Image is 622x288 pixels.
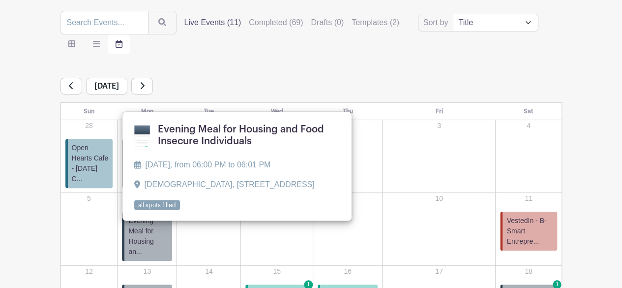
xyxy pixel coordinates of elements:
[241,103,313,120] th: Wed
[383,266,495,277] p: 17
[496,103,562,120] th: Sat
[72,143,109,184] span: Open Hearts Cafe - [DATE] C...
[118,193,176,204] p: 6
[241,266,312,277] p: 15
[249,17,303,29] label: Completed (69)
[61,121,117,131] p: 28
[65,139,113,188] a: Open Hearts Cafe - [DATE] C...
[60,11,148,34] input: Search Events...
[506,216,553,247] span: VestedIn - B-Smart Entrepre...
[311,17,344,29] label: Drafts (0)
[383,103,496,120] th: Fri
[423,17,451,29] label: Sort by
[313,103,383,120] th: Thu
[60,34,130,54] div: order and view
[496,121,561,131] p: 4
[118,121,176,131] p: 29
[122,212,172,261] a: Evening Meal for Housing an...
[496,266,561,277] p: 18
[352,17,399,29] label: Templates (2)
[177,103,241,120] th: Tue
[61,193,117,204] p: 5
[184,17,399,29] div: filters
[60,103,118,120] th: Sun
[314,266,382,277] p: 16
[383,193,495,204] p: 10
[86,78,127,95] span: [DATE]
[500,212,557,251] a: VestedIn - B-Smart Entrepre...
[496,193,561,204] p: 11
[184,17,241,29] label: Live Events (11)
[118,266,176,277] p: 13
[128,216,168,257] span: Evening Meal for Housing an...
[118,103,177,120] th: Mon
[178,266,240,277] p: 14
[383,121,495,131] p: 3
[61,266,117,277] p: 12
